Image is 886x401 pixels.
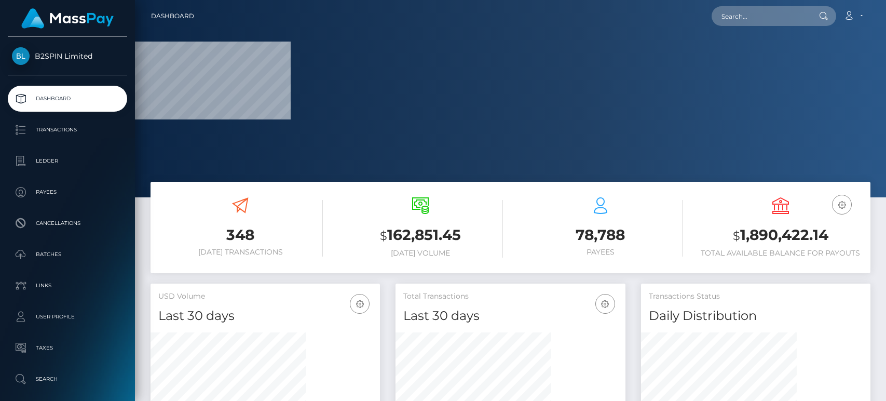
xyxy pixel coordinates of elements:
h6: Payees [519,248,683,257]
h3: 78,788 [519,225,683,245]
p: Payees [12,184,123,200]
h4: Daily Distribution [649,307,863,325]
h6: [DATE] Volume [338,249,503,258]
h4: Last 30 days [158,307,372,325]
a: Payees [8,179,127,205]
small: $ [380,229,387,243]
span: B2SPIN Limited [8,51,127,61]
p: Batches [12,247,123,262]
a: Transactions [8,117,127,143]
p: Links [12,278,123,293]
p: Cancellations [12,216,123,231]
a: Taxes [8,335,127,361]
h6: Total Available Balance for Payouts [698,249,863,258]
h6: [DATE] Transactions [158,248,323,257]
p: Taxes [12,340,123,356]
h5: USD Volume [158,291,372,302]
a: Cancellations [8,210,127,236]
a: Links [8,273,127,299]
a: User Profile [8,304,127,330]
input: Search... [712,6,809,26]
small: $ [733,229,740,243]
p: Ledger [12,153,123,169]
a: Batches [8,242,127,268]
a: Ledger [8,148,127,174]
h4: Last 30 days [403,307,617,325]
img: MassPay Logo [21,8,114,29]
a: Dashboard [8,86,127,112]
h3: 1,890,422.14 [698,225,863,246]
h3: 162,851.45 [338,225,503,246]
h5: Total Transactions [403,291,617,302]
p: Search [12,371,123,387]
p: User Profile [12,309,123,325]
p: Transactions [12,122,123,138]
a: Dashboard [151,5,194,27]
h3: 348 [158,225,323,245]
a: Search [8,366,127,392]
p: Dashboard [12,91,123,106]
h5: Transactions Status [649,291,863,302]
img: B2SPIN Limited [12,47,30,65]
